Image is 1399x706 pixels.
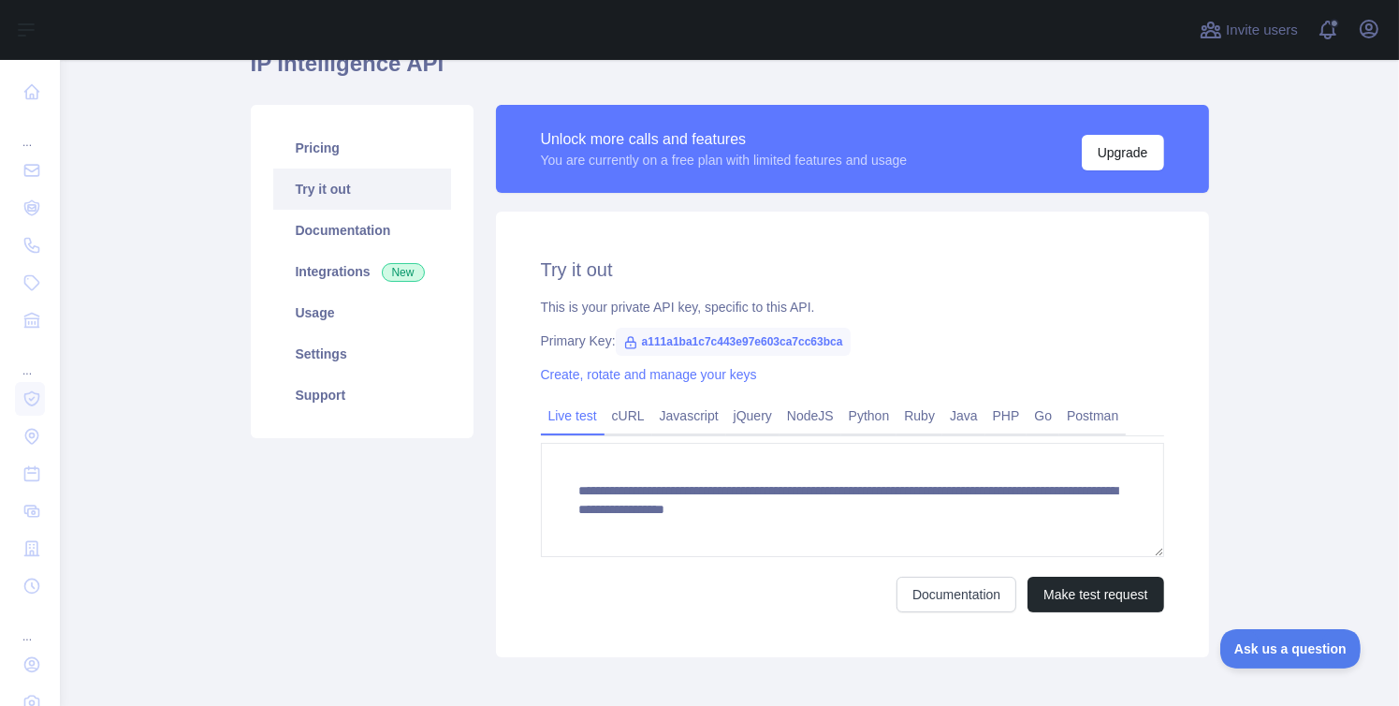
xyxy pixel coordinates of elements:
[541,367,757,382] a: Create, rotate and manage your keys
[896,577,1016,612] a: Documentation
[251,49,1209,94] h1: IP Intelligence API
[1059,401,1126,431] a: Postman
[15,607,45,644] div: ...
[1082,135,1164,170] button: Upgrade
[1226,20,1298,41] span: Invite users
[273,251,451,292] a: Integrations New
[1220,629,1362,669] iframe: Toggle Customer Support
[616,328,851,356] span: a111a1ba1c7c443e97e603ca7cc63bca
[652,401,726,431] a: Javascript
[541,298,1164,316] div: This is your private API key, specific to this API.
[780,401,841,431] a: NodeJS
[273,375,451,416] a: Support
[541,128,908,151] div: Unlock more calls and features
[273,333,451,375] a: Settings
[1196,15,1302,45] button: Invite users
[541,331,1164,350] div: Primary Key:
[942,401,985,431] a: Java
[726,401,780,431] a: jQuery
[15,112,45,150] div: ...
[273,210,451,251] a: Documentation
[896,401,942,431] a: Ruby
[541,257,1164,283] h2: Try it out
[1027,577,1163,612] button: Make test request
[1027,401,1059,431] a: Go
[15,341,45,378] div: ...
[841,401,897,431] a: Python
[985,401,1027,431] a: PHP
[273,127,451,169] a: Pricing
[382,263,425,282] span: New
[273,169,451,210] a: Try it out
[273,292,451,333] a: Usage
[541,401,605,431] a: Live test
[541,151,908,169] div: You are currently on a free plan with limited features and usage
[605,401,652,431] a: cURL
